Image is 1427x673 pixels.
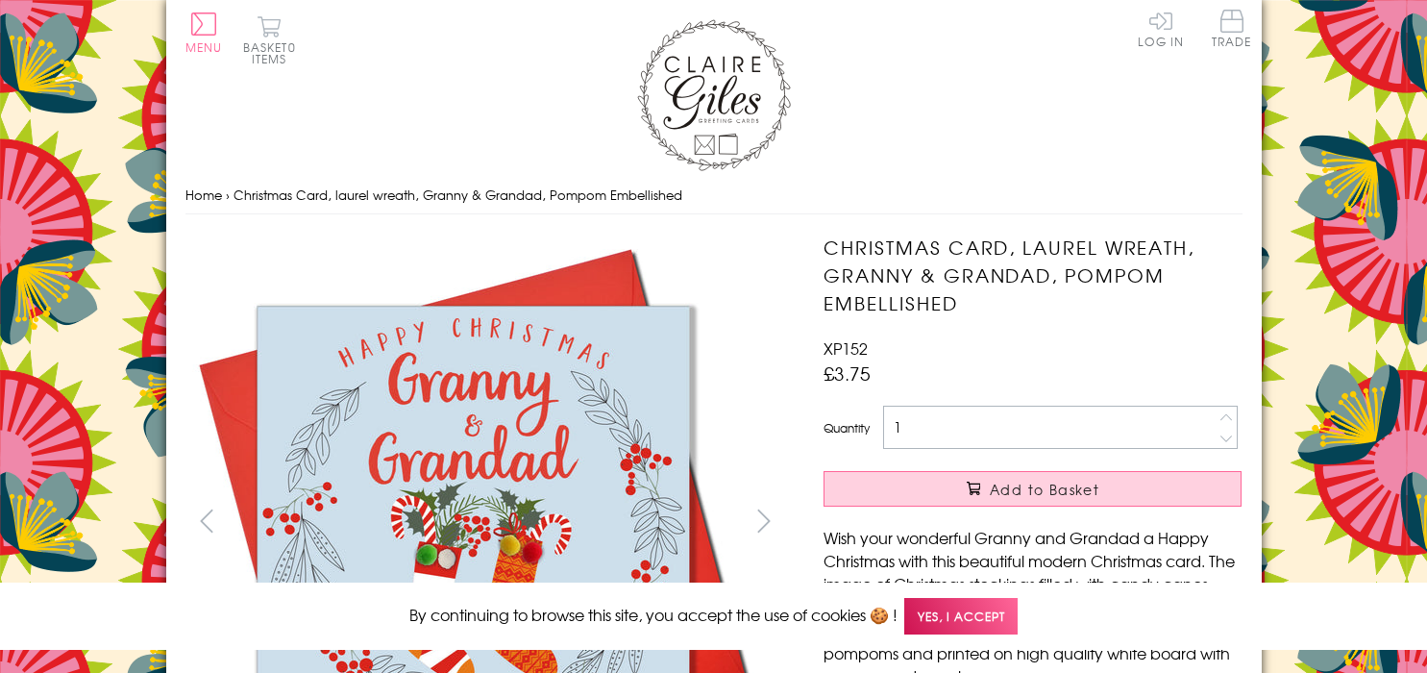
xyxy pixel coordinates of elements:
[185,12,223,53] button: Menu
[824,336,868,360] span: XP152
[824,419,870,436] label: Quantity
[904,598,1018,636] span: Yes, I accept
[234,186,682,204] span: Christmas Card, laurel wreath, Granny & Grandad, Pompom Embellished
[824,360,871,386] span: £3.75
[252,38,296,67] span: 0 items
[185,499,229,542] button: prev
[1212,10,1252,51] a: Trade
[1138,10,1184,47] a: Log In
[824,234,1242,316] h1: Christmas Card, laurel wreath, Granny & Grandad, Pompom Embellished
[742,499,785,542] button: next
[185,176,1242,215] nav: breadcrumbs
[637,19,791,171] img: Claire Giles Greetings Cards
[824,471,1242,507] button: Add to Basket
[1212,10,1252,47] span: Trade
[226,186,230,204] span: ›
[185,186,222,204] a: Home
[185,38,223,56] span: Menu
[990,480,1099,499] span: Add to Basket
[243,15,296,64] button: Basket0 items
